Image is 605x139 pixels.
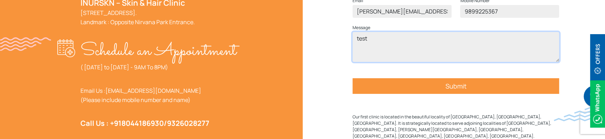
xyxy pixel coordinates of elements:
input: Submit [353,78,559,94]
a: 8044186930 [121,118,164,128]
label: Message [353,23,370,32]
a: [STREET_ADDRESS].Landmark : Opposite Nirvana Park Entrance. [80,9,195,26]
p: Schedule an Appointment [80,39,236,63]
img: offerBt [590,34,605,81]
input: Enter email address [353,5,452,18]
p: Email Us : (Please include mobile number and name) [80,86,236,105]
a: 9326028277 [167,118,209,128]
img: bluewave [554,107,605,121]
input: Enter your mobile number [460,5,559,18]
img: Whatsappicon [590,80,605,128]
a: Whatsappicon [590,99,605,107]
img: up-blue-arrow.svg [591,127,596,132]
strong: Call Us : +91 / [80,118,209,128]
img: appointment-w [57,39,80,57]
p: ( [DATE] to [DATE] - 9AM To 8PM) [80,63,236,72]
a: [EMAIL_ADDRESS][DOMAIN_NAME] [105,87,201,95]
